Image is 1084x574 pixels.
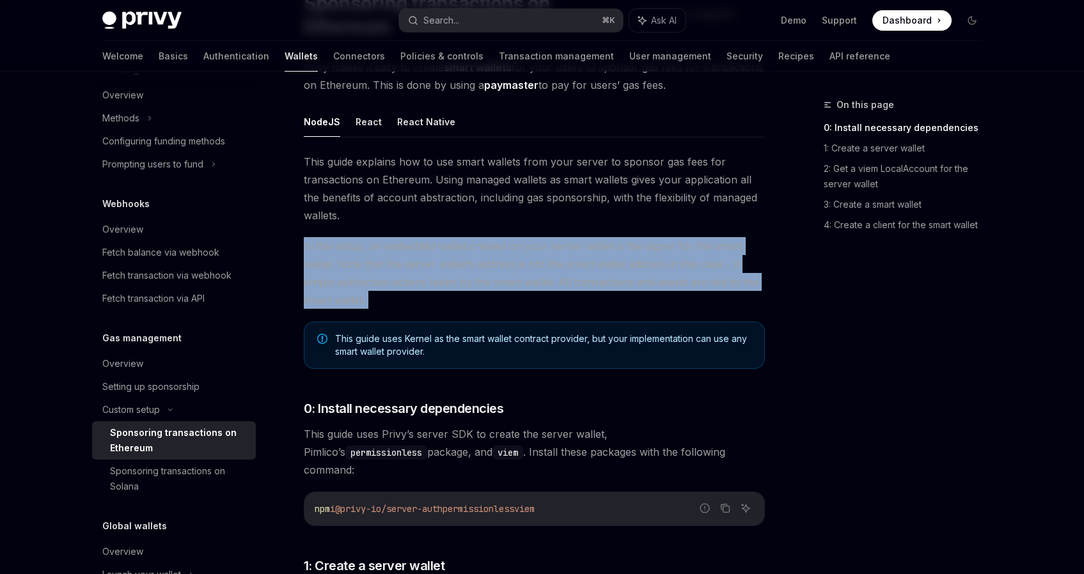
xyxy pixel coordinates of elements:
a: Overview [92,352,256,375]
code: viem [492,446,523,460]
div: Sponsoring transactions on Ethereum [110,425,248,456]
a: 1: Create a server wallet [824,138,993,159]
button: Copy the contents from the code block [717,500,734,516]
a: Recipes [778,41,814,72]
div: Overview [102,222,143,237]
div: Sponsoring transactions on Solana [110,463,248,494]
h5: Global wallets [102,518,167,534]
a: Transaction management [499,41,614,72]
a: Overview [92,540,256,563]
span: In this setup, an embedded wallet created on your server wallet is the signer for the smart walle... [304,237,765,309]
a: Basics [159,41,188,72]
span: permissionless [443,503,514,515]
div: Overview [102,88,143,103]
a: Support [822,14,857,27]
button: Ask AI [629,9,686,32]
div: Prompting users to fund [102,157,203,172]
a: Connectors [333,41,385,72]
span: This guide uses Privy’s server SDK to create the server wallet, Pimlico’s package, and . Install ... [304,425,765,479]
a: API reference [829,41,890,72]
a: Overview [92,218,256,241]
span: On this page [837,97,894,112]
button: React [356,107,382,137]
div: Custom setup [102,402,160,417]
div: Fetch transaction via webhook [102,268,232,283]
a: 4: Create a client for the smart wallet [824,215,993,235]
a: Wallets [285,41,318,72]
a: 2: Get a viem LocalAccount for the server wallet [824,159,993,194]
div: Fetch transaction via API [102,291,205,306]
span: Ask AI [651,14,677,27]
a: Fetch transaction via API [92,287,256,310]
h5: Gas management [102,330,182,346]
span: ⌘ K [602,15,615,26]
span: Dashboard [883,14,932,27]
button: Toggle dark mode [962,10,982,31]
div: Fetch balance via webhook [102,245,219,260]
span: This guide uses Kernel as the smart wallet contract provider, but your implementation can use any... [335,332,751,358]
a: Fetch balance via webhook [92,241,256,264]
div: Overview [102,544,143,559]
span: 0: Install necessary dependencies [304,399,504,417]
a: Fetch transaction via webhook [92,264,256,287]
a: Overview [92,84,256,107]
span: Privy makes it easy to create for your users to sponsor gas fees for transactions on Ethereum. Th... [304,58,765,94]
a: Dashboard [872,10,952,31]
a: 3: Create a smart wallet [824,194,993,215]
div: Methods [102,111,139,126]
button: Report incorrect code [696,500,713,516]
span: viem [514,503,535,515]
button: Search...⌘K [399,9,623,32]
span: i [330,503,335,515]
span: This guide explains how to use smart wallets from your server to sponsor gas fees for transaction... [304,153,765,224]
div: Setting up sponsorship [102,379,200,394]
button: Ask AI [737,500,754,516]
a: Welcome [102,41,143,72]
img: dark logo [102,12,182,29]
button: NodeJS [304,107,340,137]
a: Sponsoring transactions on Ethereum [92,421,256,460]
a: Demo [781,14,806,27]
svg: Note [317,334,327,344]
a: Security [727,41,763,72]
a: Authentication [203,41,269,72]
a: Setting up sponsorship [92,375,256,398]
span: npm [315,503,330,515]
code: permissionless [345,446,427,460]
h5: Webhooks [102,196,150,212]
a: User management [629,41,711,72]
a: Sponsoring transactions on Solana [92,460,256,498]
div: Overview [102,356,143,371]
div: Search... [423,13,459,28]
a: Policies & controls [400,41,483,72]
span: @privy-io/server-auth [335,503,443,515]
a: Configuring funding methods [92,130,256,153]
a: 0: Install necessary dependencies [824,118,993,138]
a: paymaster [484,79,538,92]
div: Configuring funding methods [102,134,225,149]
button: React Native [397,107,455,137]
